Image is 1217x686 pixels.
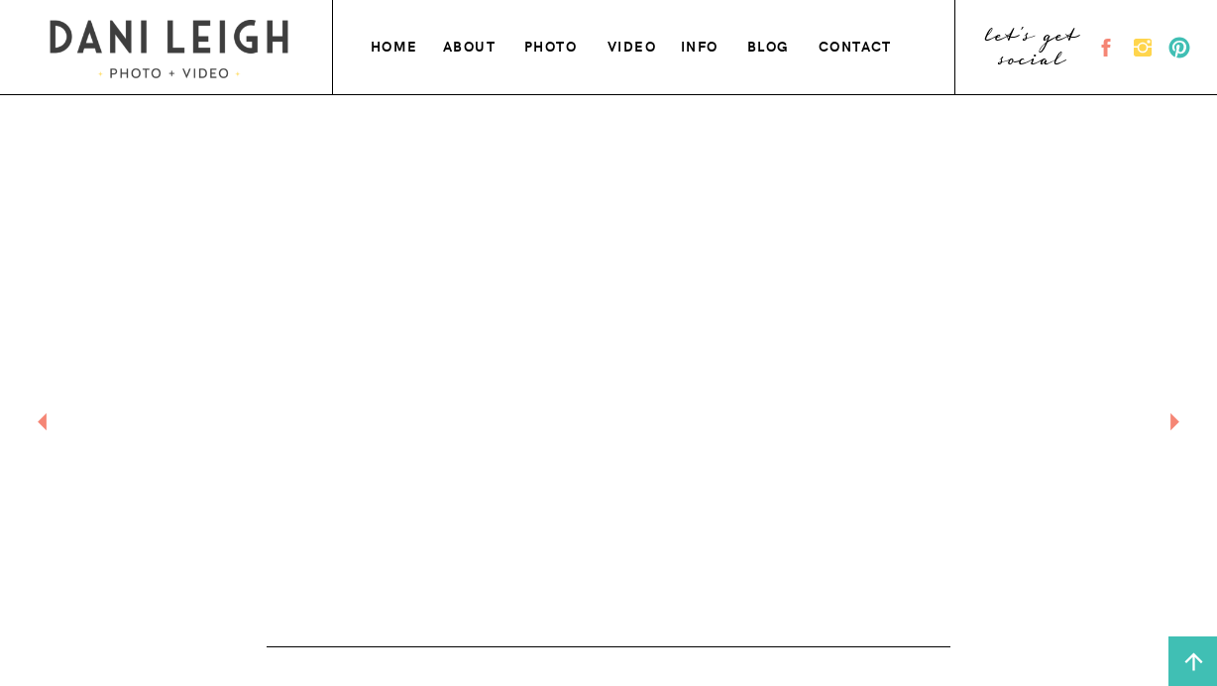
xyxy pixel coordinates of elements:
a: about [443,34,498,55]
a: blog [747,34,794,55]
a: let's get social [983,31,1083,64]
a: info [681,34,722,55]
a: home [371,34,421,55]
a: photo [524,34,580,55]
a: VIDEO [608,34,659,55]
a: contact [819,34,897,55]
